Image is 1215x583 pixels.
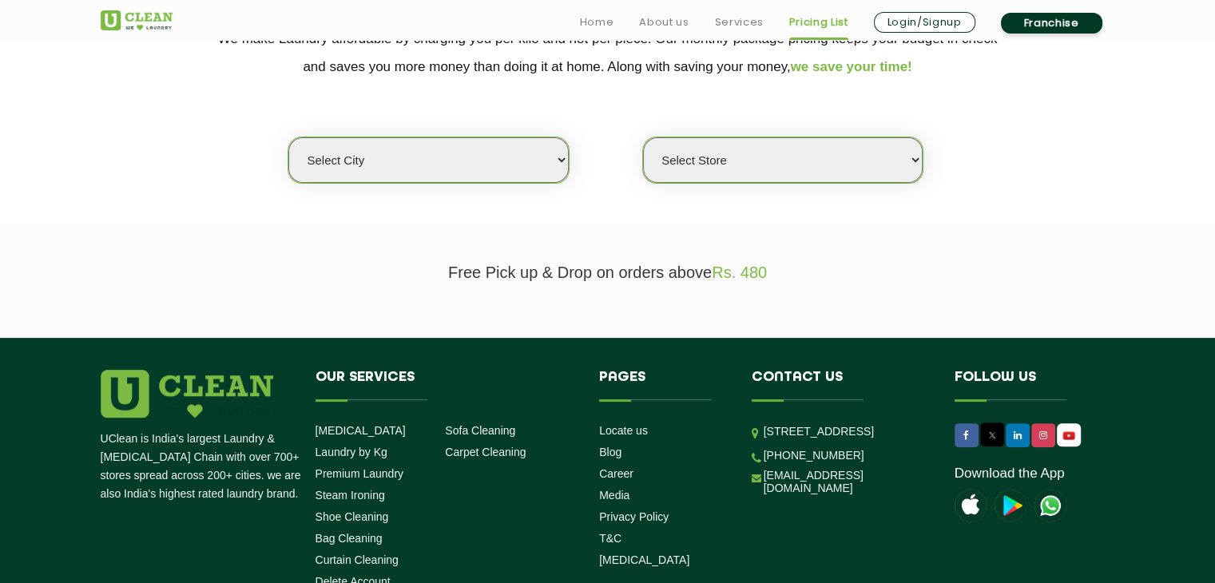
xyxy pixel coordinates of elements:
[101,264,1115,282] p: Free Pick up & Drop on orders above
[712,264,767,281] span: Rs. 480
[316,553,399,566] a: Curtain Cleaning
[955,370,1095,400] h4: Follow us
[714,13,763,32] a: Services
[752,370,931,400] h4: Contact us
[316,446,387,458] a: Laundry by Kg
[955,490,987,522] img: apple-icon.png
[316,370,576,400] h4: Our Services
[316,532,383,545] a: Bag Cleaning
[955,466,1065,482] a: Download the App
[316,489,385,502] a: Steam Ironing
[101,25,1115,81] p: We make Laundry affordable by charging you per kilo and not per piece. Our monthly package pricin...
[316,424,406,437] a: [MEDICAL_DATA]
[101,10,173,30] img: UClean Laundry and Dry Cleaning
[101,370,273,418] img: logo.png
[316,467,404,480] a: Premium Laundry
[599,553,689,566] a: [MEDICAL_DATA]
[316,510,389,523] a: Shoe Cleaning
[445,446,526,458] a: Carpet Cleaning
[789,13,848,32] a: Pricing List
[995,490,1026,522] img: playstoreicon.png
[1001,13,1102,34] a: Franchise
[599,510,669,523] a: Privacy Policy
[764,422,931,441] p: [STREET_ADDRESS]
[764,449,864,462] a: [PHONE_NUMBER]
[445,424,515,437] a: Sofa Cleaning
[101,430,304,503] p: UClean is India's largest Laundry & [MEDICAL_DATA] Chain with over 700+ stores spread across 200+...
[599,489,629,502] a: Media
[791,59,912,74] span: we save your time!
[764,469,931,494] a: [EMAIL_ADDRESS][DOMAIN_NAME]
[599,370,728,400] h4: Pages
[639,13,689,32] a: About us
[1058,427,1079,444] img: UClean Laundry and Dry Cleaning
[1034,490,1066,522] img: UClean Laundry and Dry Cleaning
[874,12,975,33] a: Login/Signup
[599,532,621,545] a: T&C
[599,467,633,480] a: Career
[599,446,621,458] a: Blog
[580,13,614,32] a: Home
[599,424,648,437] a: Locate us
